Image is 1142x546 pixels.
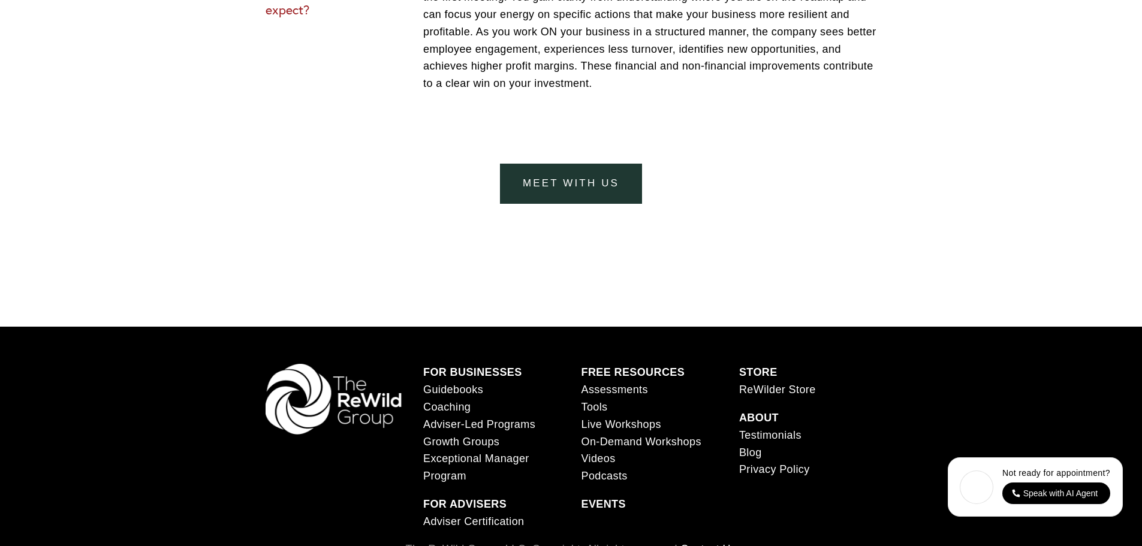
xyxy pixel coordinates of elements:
[423,381,483,399] a: Guidebooks
[739,412,779,424] strong: ABOUT
[423,498,507,510] strong: FOR ADVISERS
[739,444,762,461] a: Blog
[423,496,507,513] a: FOR ADVISERS
[423,416,535,433] a: Adviser-Led Programs
[581,496,625,513] a: EVENTS
[581,366,685,378] strong: FREE RESOURCES
[581,364,685,381] a: FREE RESOURCES
[739,381,816,399] a: ReWilder Store
[85,9,96,20] img: SEOSpace
[739,427,801,444] a: Testimonials
[581,381,647,399] a: Assessments
[581,450,615,467] a: Videos
[581,498,625,510] strong: EVENTS
[739,366,778,378] strong: STORE
[581,399,607,416] a: Tools
[581,433,701,451] a: On-Demand Workshops
[26,42,154,54] p: Plugin is loading...
[26,30,154,42] p: Get ready!
[423,433,499,451] a: Growth Groups
[739,409,779,427] a: ABOUT
[423,436,499,448] span: Growth Groups
[423,364,522,381] a: FOR BUSINESSES
[423,513,524,530] a: Adviser Certification
[500,164,642,204] a: meet with us
[581,467,627,485] a: Podcasts
[423,366,522,378] strong: FOR BUSINESSES
[423,399,471,416] a: Coaching
[18,70,39,91] a: Need help?
[581,416,661,433] a: Live Workshops
[423,453,529,482] span: Exceptional Manager Program
[739,364,778,381] a: STORE
[739,461,810,478] a: Privacy Policy
[9,58,171,203] img: Rough Water SEO
[423,450,561,485] a: Exceptional Manager Program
